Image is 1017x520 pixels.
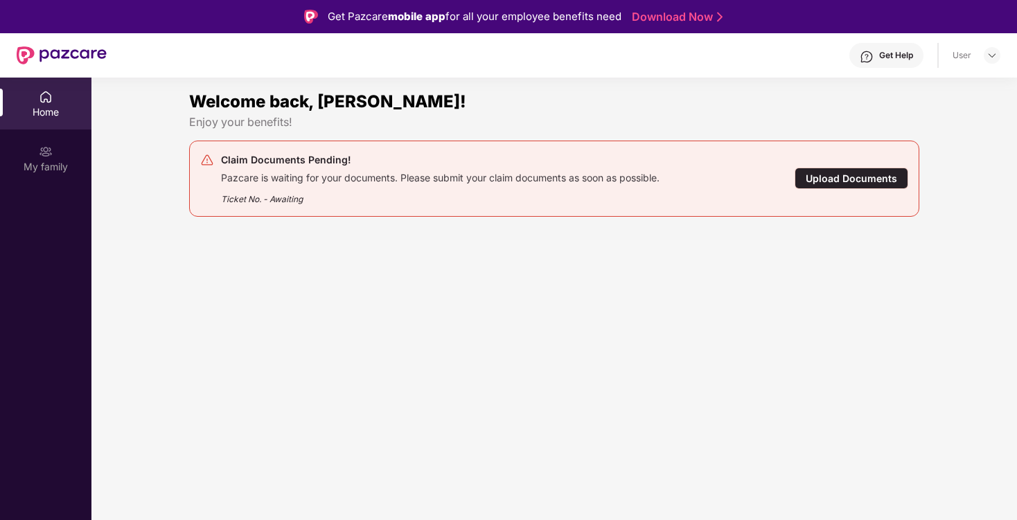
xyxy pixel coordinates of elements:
[795,168,908,189] div: Upload Documents
[987,50,998,61] img: svg+xml;base64,PHN2ZyBpZD0iRHJvcGRvd24tMzJ4MzIiIHhtbG5zPSJodHRwOi8vd3d3LnczLm9yZy8yMDAwL3N2ZyIgd2...
[328,8,621,25] div: Get Pazcare for all your employee benefits need
[879,50,913,61] div: Get Help
[39,90,53,104] img: svg+xml;base64,PHN2ZyBpZD0iSG9tZSIgeG1sbnM9Imh0dHA6Ly93d3cudzMub3JnLzIwMDAvc3ZnIiB3aWR0aD0iMjAiIG...
[388,10,445,23] strong: mobile app
[17,46,107,64] img: New Pazcare Logo
[304,10,318,24] img: Logo
[632,10,718,24] a: Download Now
[39,145,53,159] img: svg+xml;base64,PHN2ZyB3aWR0aD0iMjAiIGhlaWdodD0iMjAiIHZpZXdCb3g9IjAgMCAyMCAyMCIgZmlsbD0ibm9uZSIgeG...
[221,168,660,184] div: Pazcare is waiting for your documents. Please submit your claim documents as soon as possible.
[717,10,723,24] img: Stroke
[953,50,971,61] div: User
[189,115,919,129] div: Enjoy your benefits!
[189,91,466,111] span: Welcome back, [PERSON_NAME]!
[200,153,214,167] img: svg+xml;base64,PHN2ZyB4bWxucz0iaHR0cDovL3d3dy53My5vcmcvMjAwMC9zdmciIHdpZHRoPSIyNCIgaGVpZ2h0PSIyNC...
[860,50,874,64] img: svg+xml;base64,PHN2ZyBpZD0iSGVscC0zMngzMiIgeG1sbnM9Imh0dHA6Ly93d3cudzMub3JnLzIwMDAvc3ZnIiB3aWR0aD...
[221,152,660,168] div: Claim Documents Pending!
[221,184,660,206] div: Ticket No. - Awaiting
